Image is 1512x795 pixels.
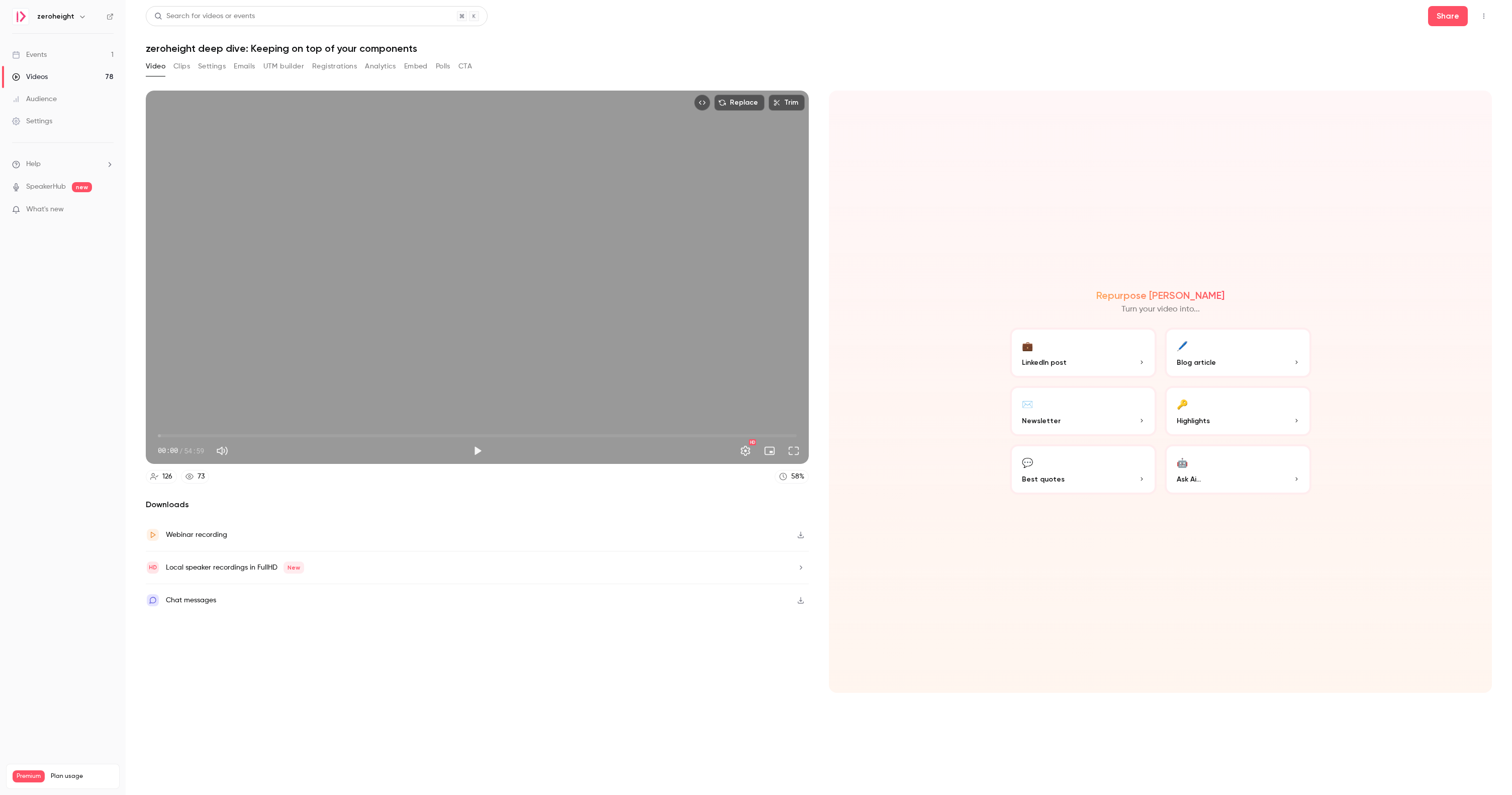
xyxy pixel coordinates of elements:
[458,58,472,74] button: CTA
[1165,444,1311,495] button: 🤖Ask Ai...
[1177,357,1216,368] span: Blog article
[146,42,1492,54] h1: zeroheight deep dive: Keeping on top of your components
[173,58,190,74] button: Clips
[1177,338,1188,353] div: 🖊️
[1022,454,1033,470] div: 💬
[26,182,66,192] a: SpeakerHub
[72,182,92,192] span: new
[1476,8,1492,24] button: Top Bar Actions
[1428,6,1468,26] button: Share
[12,72,48,82] div: Videos
[775,470,809,484] a: 58%
[1177,454,1188,470] div: 🤖
[784,441,804,461] button: Full screen
[212,441,232,461] button: Mute
[37,12,74,22] h6: zeroheight
[735,441,755,461] button: Settings
[12,94,57,104] div: Audience
[1121,303,1200,315] p: Turn your video into...
[146,58,165,74] button: Video
[234,58,255,74] button: Emails
[1022,338,1033,353] div: 💼
[1010,444,1157,495] button: 💬Best quotes
[365,58,396,74] button: Analytics
[13,9,29,25] img: zeroheight
[1022,474,1065,485] span: Best quotes
[714,95,765,111] button: Replace
[146,499,809,511] h2: Downloads
[179,445,183,456] span: /
[467,441,488,461] button: Play
[158,445,178,456] span: 00:00
[198,471,205,482] div: 73
[166,562,304,574] div: Local speaker recordings in FullHD
[760,441,780,461] button: Turn on miniplayer
[1022,416,1061,426] span: Newsletter
[1177,416,1210,426] span: Highlights
[1010,386,1157,436] button: ✉️Newsletter
[162,471,172,482] div: 126
[283,562,304,574] span: New
[102,205,114,214] iframe: Noticeable Trigger
[749,439,756,445] div: HD
[1165,386,1311,436] button: 🔑Highlights
[26,159,41,170] span: Help
[791,471,804,482] div: 58 %
[154,11,255,22] div: Search for videos or events
[12,159,114,170] li: help-dropdown-opener
[694,95,710,111] button: Embed video
[263,58,304,74] button: UTM builder
[198,58,226,74] button: Settings
[13,770,45,782] span: Premium
[166,594,216,606] div: Chat messages
[1096,289,1224,301] h2: Repurpose [PERSON_NAME]
[312,58,357,74] button: Registrations
[12,116,52,126] div: Settings
[181,470,209,484] a: 73
[436,58,450,74] button: Polls
[1165,328,1311,378] button: 🖊️Blog article
[404,58,428,74] button: Embed
[1022,357,1067,368] span: LinkedIn post
[12,50,47,60] div: Events
[146,470,177,484] a: 126
[166,529,227,541] div: Webinar recording
[184,445,204,456] span: 54:59
[158,445,204,456] div: 00:00
[1177,474,1201,485] span: Ask Ai...
[1010,328,1157,378] button: 💼LinkedIn post
[769,95,805,111] button: Trim
[26,204,64,215] span: What's new
[1177,396,1188,412] div: 🔑
[1022,396,1033,412] div: ✉️
[51,772,113,780] span: Plan usage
